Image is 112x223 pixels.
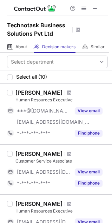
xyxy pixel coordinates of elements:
[17,169,71,175] span: [EMAIL_ADDRESS][DOMAIN_NAME]
[15,158,108,164] div: Customer Service Associate
[15,97,108,103] div: Human Resources Executive
[75,180,103,187] button: Reveal Button
[42,44,75,50] span: Decision makers
[17,108,71,114] span: ***@[DOMAIN_NAME]
[91,44,105,50] span: Similar
[7,21,70,38] h1: Technotask Business Solutions Pvt Ltd
[15,208,108,214] div: Human Resources Executive
[75,130,103,137] button: Reveal Button
[14,4,56,13] img: ContactOut v5.3.10
[15,200,62,207] div: [PERSON_NAME]
[15,44,27,50] span: About
[16,74,47,80] span: Select all (10)
[17,119,90,125] span: [EMAIL_ADDRESS][DOMAIN_NAME]
[15,150,62,157] div: [PERSON_NAME]
[75,107,103,114] button: Reveal Button
[75,168,103,175] button: Reveal Button
[11,58,54,65] div: Select department
[15,89,62,96] div: [PERSON_NAME]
